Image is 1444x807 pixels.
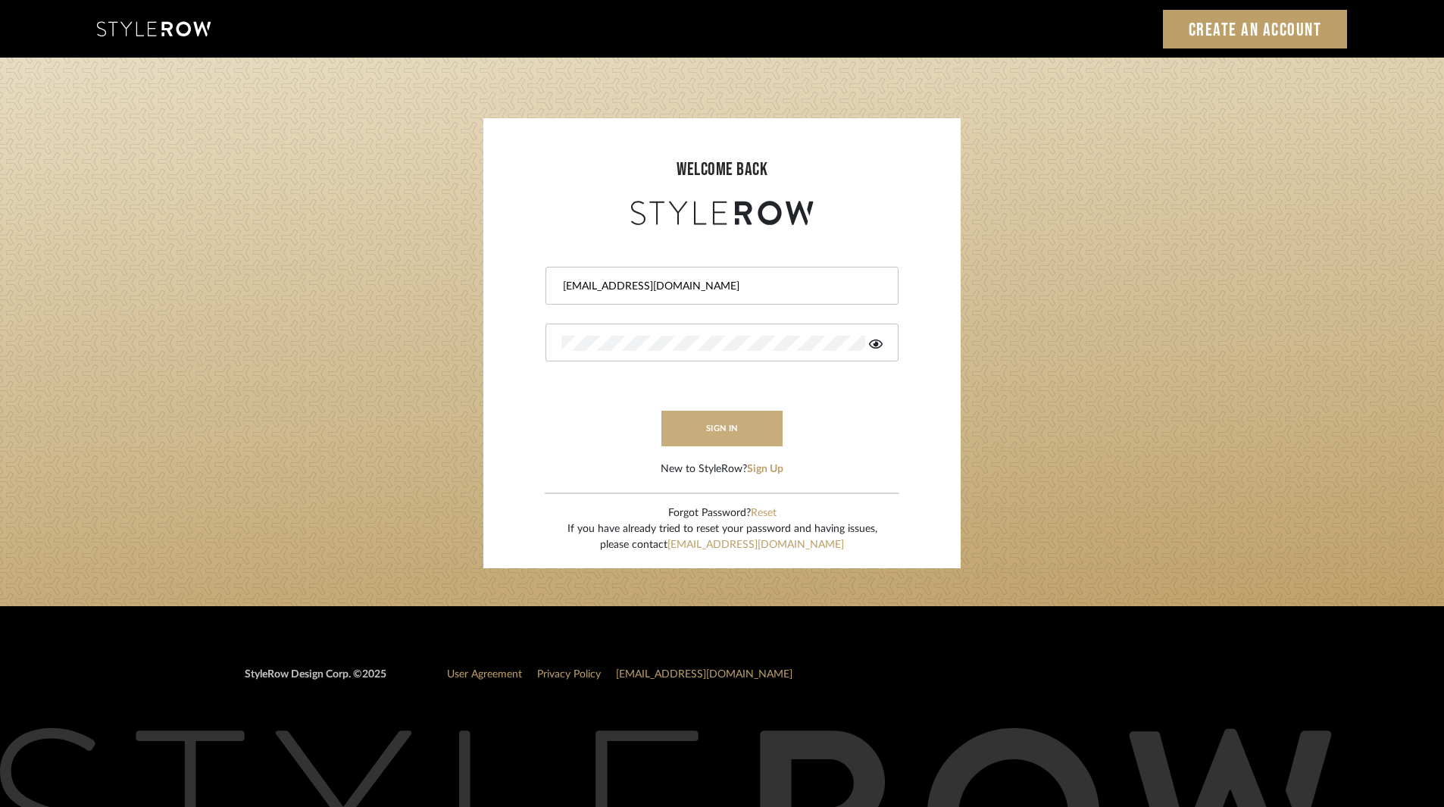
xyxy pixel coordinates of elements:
div: welcome back [499,156,945,183]
a: [EMAIL_ADDRESS][DOMAIN_NAME] [616,669,792,680]
a: [EMAIL_ADDRESS][DOMAIN_NAME] [667,540,844,550]
button: sign in [661,411,783,446]
a: Create an Account [1163,10,1348,48]
div: Forgot Password? [567,505,877,521]
a: User Agreement [447,669,522,680]
a: Privacy Policy [537,669,601,680]
button: Reset [751,505,777,521]
div: New to StyleRow? [661,461,783,477]
div: If you have already tried to reset your password and having issues, please contact [567,521,877,553]
input: Email Address [561,279,879,294]
button: Sign Up [747,461,783,477]
div: StyleRow Design Corp. ©2025 [245,667,386,695]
